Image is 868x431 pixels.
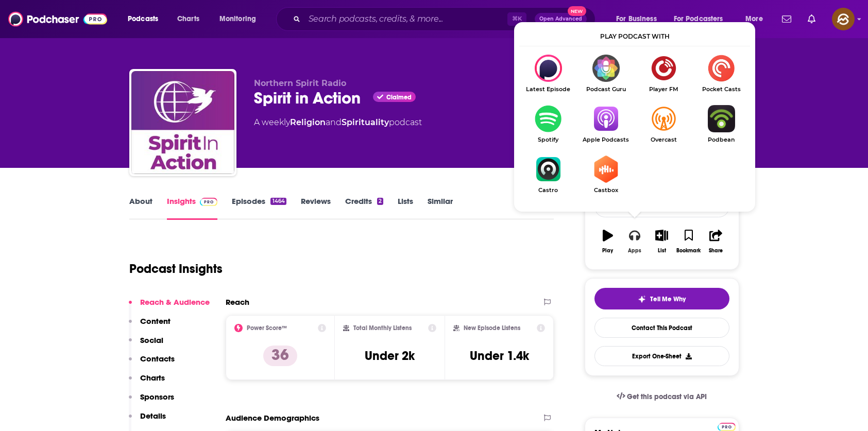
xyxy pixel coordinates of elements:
[627,392,707,401] span: Get this podcast via API
[167,196,218,220] a: InsightsPodchaser Pro
[140,411,166,421] p: Details
[628,248,641,254] div: Apps
[638,295,646,303] img: tell me why sparkle
[709,248,723,254] div: Share
[635,55,692,93] a: Player FMPlayer FM
[304,11,507,27] input: Search podcasts, credits, & more...
[254,78,346,88] span: Northern Spirit Radio
[519,27,750,46] div: Play podcast with
[129,261,223,277] h1: Podcast Insights
[398,196,413,220] a: Lists
[519,55,577,93] div: Spirit in Action on Latest Episode
[674,12,723,26] span: For Podcasters
[718,423,736,431] img: Podchaser Pro
[635,105,692,143] a: OvercastOvercast
[128,12,158,26] span: Podcasts
[594,288,729,309] button: tell me why sparkleTell Me Why
[692,105,750,143] a: PodbeanPodbean
[212,11,269,27] button: open menu
[648,223,675,260] button: List
[140,335,163,345] p: Social
[470,348,529,364] h3: Under 1.4k
[635,86,692,93] span: Player FM
[377,198,383,205] div: 2
[226,413,319,423] h2: Audience Demographics
[594,346,729,366] button: Export One-Sheet
[129,196,152,220] a: About
[286,7,605,31] div: Search podcasts, credits, & more...
[577,156,635,194] a: CastboxCastbox
[675,223,702,260] button: Bookmark
[507,12,526,26] span: ⌘ K
[129,411,166,430] button: Details
[247,324,287,332] h2: Power Score™
[140,373,165,383] p: Charts
[568,6,586,16] span: New
[326,117,342,127] span: and
[738,11,776,27] button: open menu
[129,392,174,411] button: Sponsors
[140,297,210,307] p: Reach & Audience
[177,12,199,26] span: Charts
[577,55,635,93] a: Podcast GuruPodcast Guru
[263,346,297,366] p: 36
[342,117,389,127] a: Spirituality
[832,8,855,30] img: User Profile
[129,316,171,335] button: Content
[171,11,206,27] a: Charts
[594,318,729,338] a: Contact This Podcast
[667,11,738,27] button: open menu
[577,105,635,143] a: Apple PodcastsApple Podcasts
[270,198,286,205] div: 1464
[778,10,795,28] a: Show notifications dropdown
[577,187,635,194] span: Castbox
[718,421,736,431] a: Pro website
[365,348,415,364] h3: Under 2k
[519,105,577,143] a: SpotifySpotify
[650,295,686,303] span: Tell Me Why
[129,335,163,354] button: Social
[519,187,577,194] span: Castro
[140,316,171,326] p: Content
[621,223,648,260] button: Apps
[232,196,286,220] a: Episodes1464
[635,136,692,143] span: Overcast
[464,324,520,332] h2: New Episode Listens
[254,116,422,129] div: A weekly podcast
[131,71,234,174] img: Spirit in Action
[692,86,750,93] span: Pocket Casts
[676,248,701,254] div: Bookmark
[386,95,412,100] span: Claimed
[519,86,577,93] span: Latest Episode
[140,392,174,402] p: Sponsors
[616,12,657,26] span: For Business
[129,373,165,392] button: Charts
[832,8,855,30] button: Show profile menu
[121,11,172,27] button: open menu
[428,196,453,220] a: Similar
[594,223,621,260] button: Play
[519,156,577,194] a: CastroCastro
[290,117,326,127] a: Religion
[608,384,716,409] a: Get this podcast via API
[353,324,412,332] h2: Total Monthly Listens
[129,354,175,373] button: Contacts
[745,12,763,26] span: More
[692,136,750,143] span: Podbean
[602,248,613,254] div: Play
[219,12,256,26] span: Monitoring
[692,55,750,93] a: Pocket CastsPocket Casts
[226,297,249,307] h2: Reach
[345,196,383,220] a: Credits2
[535,13,587,25] button: Open AdvancedNew
[832,8,855,30] span: Logged in as hey85204
[804,10,820,28] a: Show notifications dropdown
[8,9,107,29] img: Podchaser - Follow, Share and Rate Podcasts
[702,223,729,260] button: Share
[658,248,666,254] div: List
[577,86,635,93] span: Podcast Guru
[519,136,577,143] span: Spotify
[577,136,635,143] span: Apple Podcasts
